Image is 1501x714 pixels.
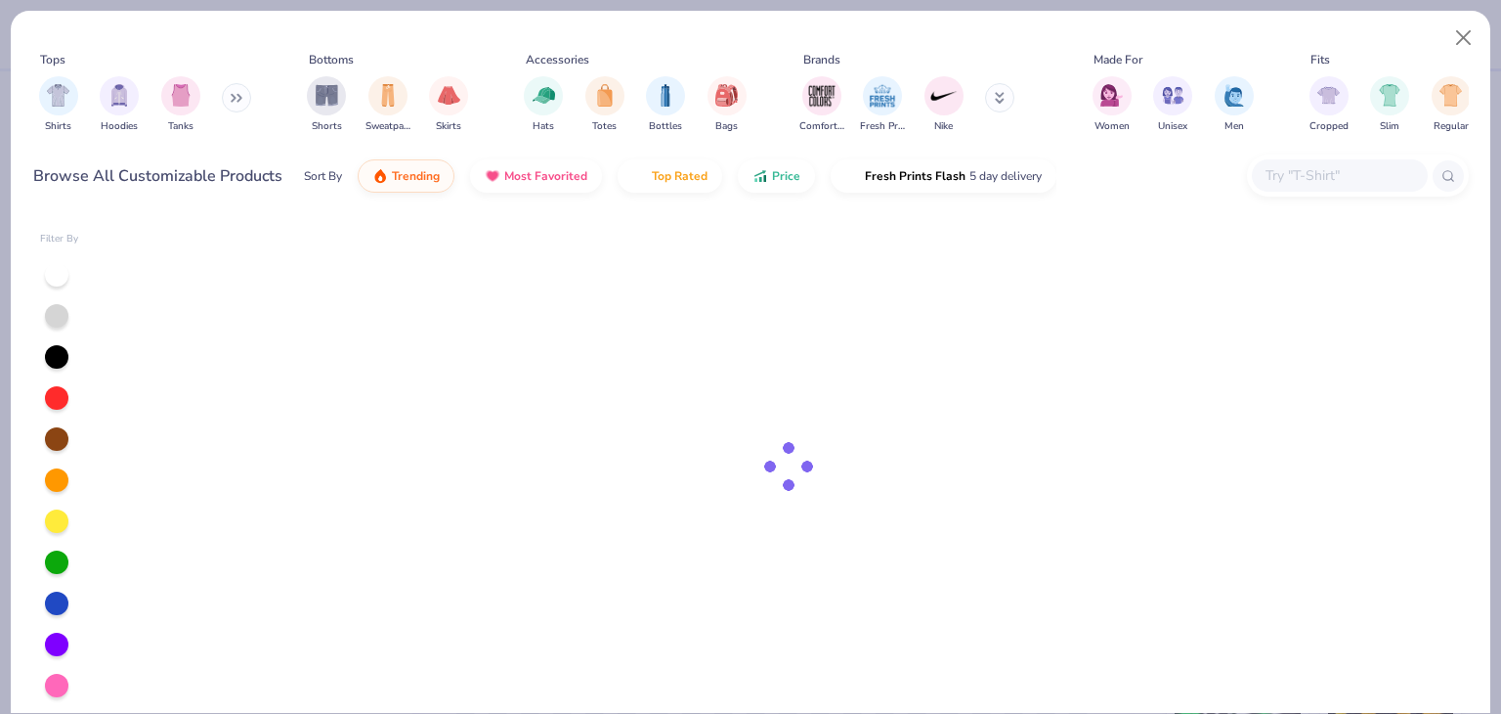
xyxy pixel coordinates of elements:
[1370,76,1409,134] button: filter button
[33,164,282,188] div: Browse All Customizable Products
[1309,76,1349,134] div: filter for Cropped
[1310,51,1330,68] div: Fits
[307,76,346,134] button: filter button
[39,76,78,134] div: filter for Shirts
[526,51,589,68] div: Accessories
[1370,76,1409,134] div: filter for Slim
[594,84,616,107] img: Totes Image
[807,81,836,111] img: Comfort Colors Image
[309,51,354,68] div: Bottoms
[1093,76,1132,134] button: filter button
[1432,76,1471,134] div: filter for Regular
[533,119,554,134] span: Hats
[655,84,676,107] img: Bottles Image
[45,119,71,134] span: Shirts
[108,84,130,107] img: Hoodies Image
[585,76,624,134] div: filter for Totes
[632,168,648,184] img: TopRated.gif
[860,76,905,134] div: filter for Fresh Prints
[358,159,454,193] button: Trending
[1215,76,1254,134] div: filter for Men
[831,159,1056,193] button: Fresh Prints Flash5 day delivery
[1380,119,1399,134] span: Slim
[170,84,192,107] img: Tanks Image
[1317,84,1340,107] img: Cropped Image
[646,76,685,134] div: filter for Bottles
[365,76,410,134] button: filter button
[738,159,815,193] button: Price
[1439,84,1462,107] img: Regular Image
[304,167,342,185] div: Sort By
[312,119,342,134] span: Shorts
[316,84,338,107] img: Shorts Image
[868,81,897,111] img: Fresh Prints Image
[100,76,139,134] button: filter button
[377,84,399,107] img: Sweatpants Image
[392,168,440,184] span: Trending
[924,76,964,134] button: filter button
[618,159,722,193] button: Top Rated
[168,119,193,134] span: Tanks
[799,76,844,134] button: filter button
[307,76,346,134] div: filter for Shorts
[1434,119,1469,134] span: Regular
[924,76,964,134] div: filter for Nike
[708,76,747,134] button: filter button
[652,168,708,184] span: Top Rated
[1094,119,1130,134] span: Women
[40,51,65,68] div: Tops
[649,119,682,134] span: Bottles
[1094,51,1142,68] div: Made For
[372,168,388,184] img: trending.gif
[429,76,468,134] div: filter for Skirts
[708,76,747,134] div: filter for Bags
[799,119,844,134] span: Comfort Colors
[524,76,563,134] button: filter button
[1162,84,1184,107] img: Unisex Image
[1445,20,1482,57] button: Close
[585,76,624,134] button: filter button
[646,76,685,134] button: filter button
[1100,84,1123,107] img: Women Image
[1309,119,1349,134] span: Cropped
[1379,84,1400,107] img: Slim Image
[772,168,800,184] span: Price
[1158,119,1187,134] span: Unisex
[865,168,965,184] span: Fresh Prints Flash
[47,84,69,107] img: Shirts Image
[929,81,959,111] img: Nike Image
[470,159,602,193] button: Most Favorited
[969,165,1042,188] span: 5 day delivery
[1215,76,1254,134] button: filter button
[934,119,953,134] span: Nike
[101,119,138,134] span: Hoodies
[436,119,461,134] span: Skirts
[1223,84,1245,107] img: Men Image
[485,168,500,184] img: most_fav.gif
[429,76,468,134] button: filter button
[39,76,78,134] button: filter button
[161,76,200,134] div: filter for Tanks
[40,232,79,246] div: Filter By
[1224,119,1244,134] span: Men
[504,168,587,184] span: Most Favorited
[592,119,617,134] span: Totes
[533,84,555,107] img: Hats Image
[799,76,844,134] div: filter for Comfort Colors
[860,76,905,134] button: filter button
[860,119,905,134] span: Fresh Prints
[365,76,410,134] div: filter for Sweatpants
[524,76,563,134] div: filter for Hats
[715,119,738,134] span: Bags
[1093,76,1132,134] div: filter for Women
[845,168,861,184] img: flash.gif
[438,84,460,107] img: Skirts Image
[715,84,737,107] img: Bags Image
[1432,76,1471,134] button: filter button
[1153,76,1192,134] div: filter for Unisex
[1309,76,1349,134] button: filter button
[365,119,410,134] span: Sweatpants
[161,76,200,134] button: filter button
[803,51,840,68] div: Brands
[1153,76,1192,134] button: filter button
